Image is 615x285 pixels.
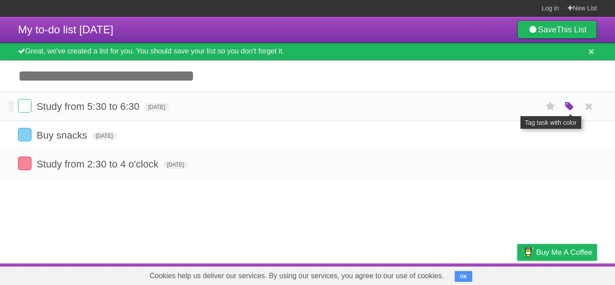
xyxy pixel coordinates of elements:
label: Star task [542,99,559,114]
span: Study from 5:30 to 6:30 [36,101,142,112]
a: Developers [427,266,464,283]
img: Buy me a coffee [522,244,534,260]
span: Buy me a coffee [536,244,592,260]
label: Done [18,99,32,113]
button: OK [455,271,472,282]
b: This List [556,25,587,34]
a: SaveThis List [517,21,597,39]
span: My to-do list [DATE] [18,23,113,36]
a: Buy me a coffee [517,244,597,261]
span: Buy snacks [36,130,90,141]
span: [DATE] [163,161,188,169]
a: Privacy [506,266,529,283]
span: Study from 2:30 to 4 o'clock [36,158,161,170]
span: [DATE] [145,103,169,111]
label: Done [18,128,32,141]
span: Cookies help us deliver our services. By using our services, you agree to our use of cookies. [140,267,453,285]
a: Suggest a feature [540,266,597,283]
a: Terms [475,266,495,283]
span: [DATE] [92,132,117,140]
label: Done [18,157,32,170]
a: About [398,266,416,283]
